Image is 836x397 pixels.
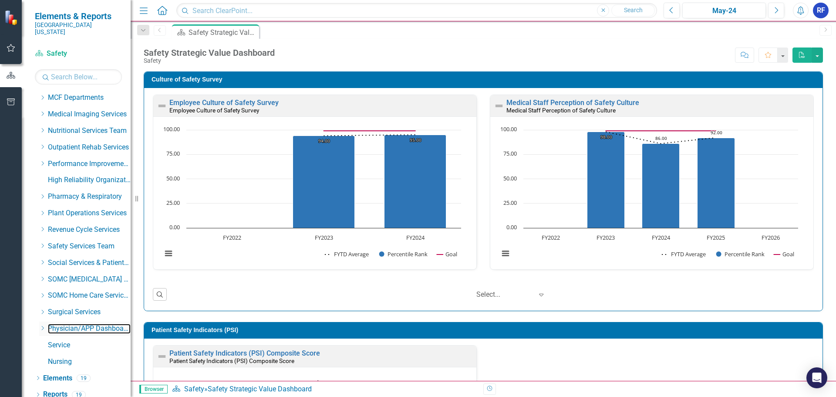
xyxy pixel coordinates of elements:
a: Outpatient Rehab Services [48,143,131,153]
text: 86.00 [655,135,667,141]
text: 50.00 [503,174,517,182]
a: Social Services & Patient Relations [48,258,131,268]
a: Elements [43,373,72,383]
path: FY2023, 94. Percentile Rank. [293,136,355,228]
h3: Patient Safety Indicators (PSI) [152,327,818,333]
text: FY2022 [223,234,241,241]
input: Search ClearPoint... [176,3,657,18]
button: May-24 [682,3,766,18]
img: ClearPoint Strategy [4,10,20,25]
a: SOMC Home Care Services [48,291,131,301]
button: Show Goal [437,250,457,258]
text: 0.00 [169,223,180,231]
g: FYTD Average, series 1 of 3. Line with 5 data points. [551,130,717,145]
text: FY2023 [597,234,615,241]
a: Revenue Cycle Services [48,225,131,235]
a: High Reliability Organization [48,175,131,185]
small: [GEOGRAPHIC_DATA][US_STATE] [35,21,122,36]
button: Show FYTD Average [662,250,707,258]
text: FY2024 [406,234,425,241]
a: Performance Improvement Services [48,159,131,169]
div: Safety Strategic Value Dashboard [208,385,312,393]
text: FY2023 [315,234,333,241]
text: FY2024 [652,234,671,241]
small: Employee Culture of Safety Survey [169,107,259,114]
path: FY2025, 92. Percentile Rank. [698,138,735,228]
g: FYTD Average, series 1 of 3. Line with 3 data points. [232,133,417,137]
a: Medical Staff Perception of Safety Culture [506,98,639,107]
a: Safety Services Team [48,241,131,251]
button: Show Percentile Rank [716,250,765,258]
a: Service [48,340,131,350]
text: 25.00 [503,199,517,207]
a: Nursing [48,357,131,367]
button: Search [611,4,655,17]
a: Physician/APP Dashboards [48,324,131,334]
text: PSI Composite Score [281,379,343,387]
text: FY2025 [707,234,725,241]
div: Safety Strategic Value Dashboard [189,27,257,38]
g: Goal, series 3 of 3. Line with 3 data points. [232,129,417,132]
div: Safety [144,58,275,64]
img: Not Defined [494,101,504,111]
a: Nutritional Services Team [48,126,131,136]
path: FY2024, 95. Percentile Rank. [384,135,446,228]
svg: Interactive chart [158,126,465,267]
div: 19 [77,374,91,382]
img: Not Defined [157,351,167,362]
text: 75.00 [166,149,180,157]
div: Chart. Highcharts interactive chart. [495,126,809,267]
a: Patient Safety Indicators (PSI) Composite Score [169,349,320,357]
a: MCF Departments [48,93,131,103]
text: 50.00 [166,174,180,182]
a: Pharmacy & Respiratory [48,192,131,202]
a: Safety [184,385,204,393]
div: Chart. Highcharts interactive chart. [158,126,472,267]
span: Search [624,7,643,14]
path: FY2023, 98. Percentile Rank. [587,132,625,228]
button: View chart menu, Chart [499,248,512,260]
text: 100.00 [500,125,517,133]
button: Show FYTD Average [325,250,370,258]
input: Search Below... [35,69,122,85]
text: 98.00 [600,134,612,140]
a: Plant Operations Services [48,208,131,218]
g: Percentile Rank, series 2 of 3. Bar series with 5 bars. [551,130,771,228]
small: Medical Staff Perception of Safety Culture [506,107,616,114]
text: FY2022 [542,234,560,241]
a: Surgical Services [48,307,131,317]
text: 92.00 [711,129,722,136]
a: SOMC [MEDICAL_DATA] & Infusion Services [48,275,131,285]
a: Employee Culture of Safety Survey [169,98,279,107]
text: 94.00 [318,138,330,144]
text: 100.00 [163,125,180,133]
text: 95.00 [410,137,421,143]
div: Open Intercom Messenger [806,367,827,388]
a: Safety [35,49,122,59]
img: Not Defined [157,101,167,111]
a: Medical Imaging Services [48,109,131,119]
path: FY2024, 86. Percentile Rank. [642,143,680,228]
text: 25.00 [166,199,180,207]
button: Show Goal [774,250,794,258]
div: May-24 [685,6,763,16]
button: View chart menu, Chart [162,248,175,260]
button: Show Percentile Rank [379,250,428,258]
text: 75.00 [503,149,517,157]
div: Safety Strategic Value Dashboard [144,48,275,58]
small: Patient Safety Indicators (PSI) Composite Score [169,357,294,364]
g: Percentile Rank, series 2 of 3. Bar series with 3 bars. [232,135,446,228]
span: Elements & Reports [35,11,122,21]
text: 0.00 [506,223,517,231]
svg: Interactive chart [495,126,802,267]
div: » [172,384,477,394]
h3: Culture of Safety Survey [152,76,818,83]
span: Browser [139,385,168,394]
text: FY2026 [762,234,780,241]
button: RF [813,3,829,18]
